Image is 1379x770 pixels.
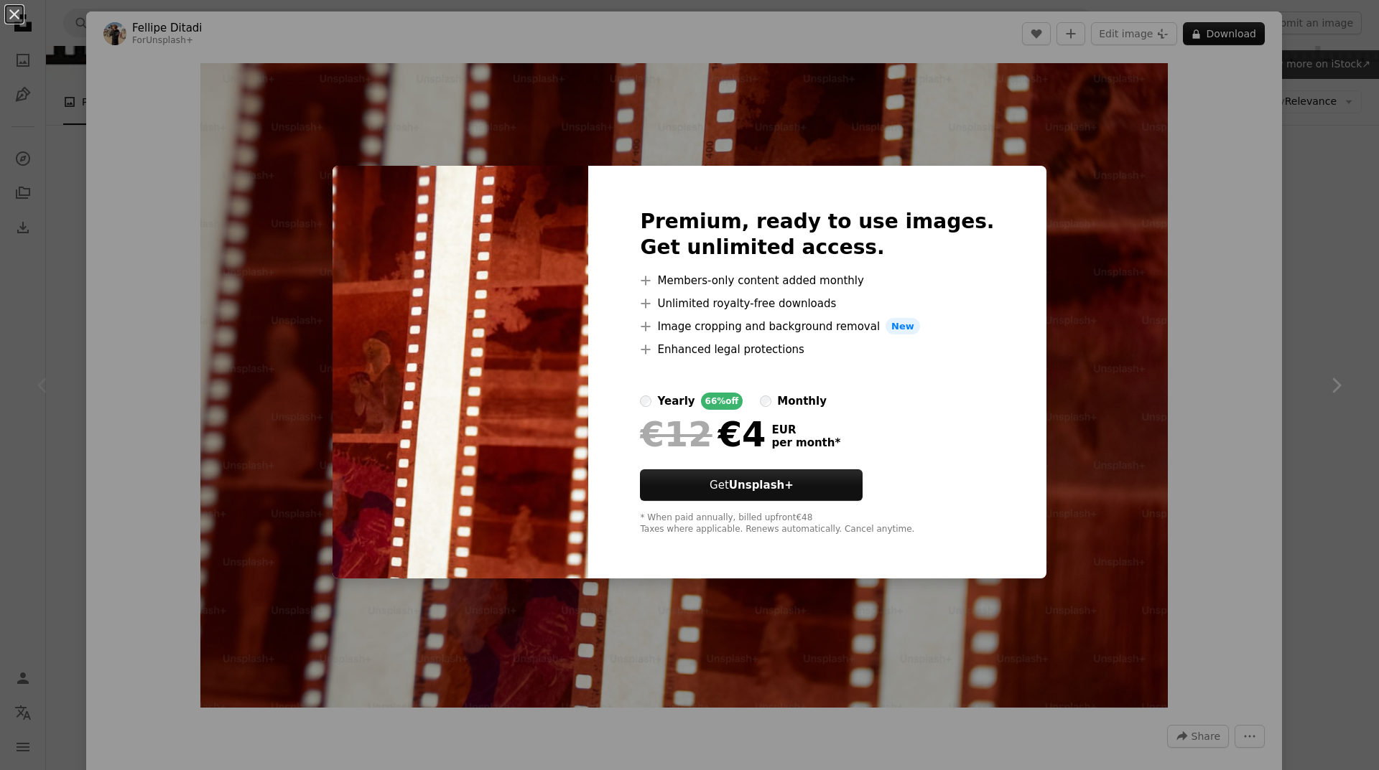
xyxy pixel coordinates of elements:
li: Enhanced legal protections [640,341,994,358]
span: €12 [640,415,712,453]
span: New [886,318,920,335]
img: premium_photo-1696611126113-bff39c8e5a09 [333,166,588,579]
input: monthly [760,395,771,407]
strong: Unsplash+ [729,479,794,492]
li: Members-only content added monthly [640,272,994,289]
div: * When paid annually, billed upfront €48 Taxes where applicable. Renews automatically. Cancel any... [640,512,994,535]
span: EUR [771,423,840,436]
input: yearly66%off [640,395,651,407]
div: €4 [640,415,766,453]
div: 66% off [701,393,743,410]
li: Image cropping and background removal [640,318,994,335]
span: per month * [771,436,840,449]
button: GetUnsplash+ [640,469,863,501]
div: yearly [657,393,695,410]
div: monthly [777,393,827,410]
li: Unlimited royalty-free downloads [640,295,994,312]
h2: Premium, ready to use images. Get unlimited access. [640,209,994,260]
